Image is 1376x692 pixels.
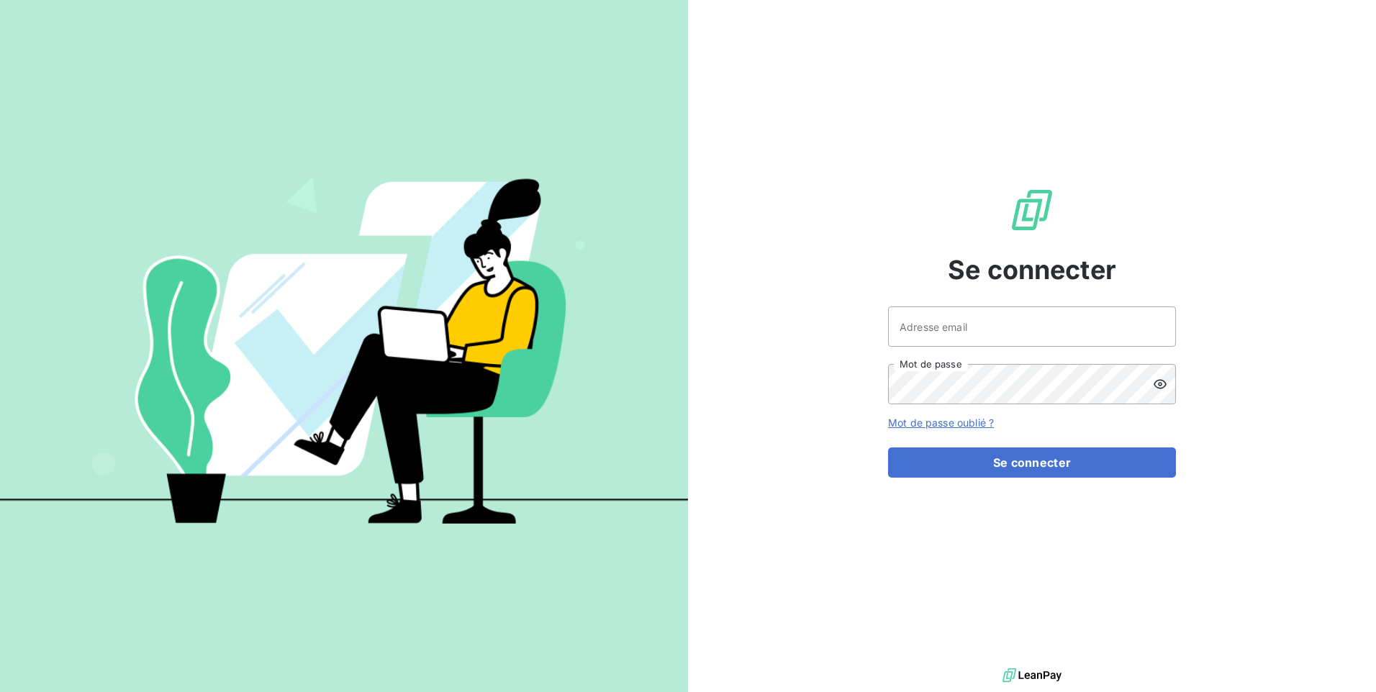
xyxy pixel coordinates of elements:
[948,250,1116,289] span: Se connecter
[1002,665,1062,686] img: logo
[1009,187,1055,233] img: Logo LeanPay
[888,447,1176,478] button: Se connecter
[888,416,994,429] a: Mot de passe oublié ?
[888,306,1176,347] input: placeholder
